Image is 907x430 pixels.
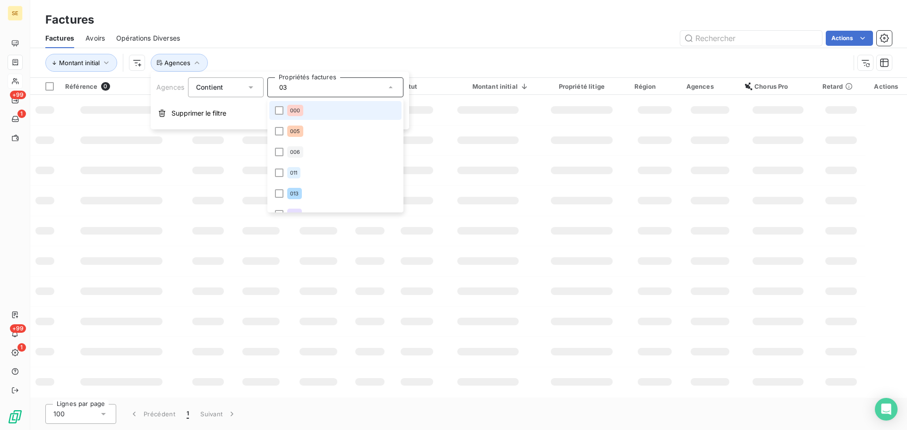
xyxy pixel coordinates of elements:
h3: Factures [45,11,94,28]
button: Suivant [195,404,242,424]
span: Référence [65,83,97,90]
span: 0 [101,82,110,91]
span: Agences [164,59,190,67]
button: Précédent [124,404,181,424]
button: Actions [826,31,873,46]
span: 005 [290,128,300,134]
span: 011 [290,170,297,176]
button: Supprimer le filtre [151,103,409,124]
img: Logo LeanPay [8,409,23,424]
div: Propriété litige [540,83,623,90]
span: Opérations Diverses [116,34,180,43]
span: 1 [17,110,26,118]
button: Montant initial [45,54,117,72]
span: Contient [196,83,223,91]
div: Montant initial [447,83,529,90]
input: Propriétés factures [275,83,386,92]
div: Chorus Pro [745,83,811,90]
span: 013 [290,191,299,196]
span: 100 [53,409,65,419]
span: Factures [45,34,74,43]
span: Avoirs [86,34,105,43]
div: Retard [822,83,860,90]
input: Rechercher [680,31,822,46]
div: Région [634,83,675,90]
button: 1 [181,404,195,424]
span: Montant initial [59,59,100,67]
button: Agences [151,54,208,72]
span: 016 [290,211,299,217]
span: 006 [290,149,300,155]
div: Agences [686,83,734,90]
span: +99 [10,91,26,99]
span: +99 [10,324,26,333]
div: Actions [871,83,901,90]
div: Open Intercom Messenger [875,398,898,421]
div: Statut [398,83,436,90]
span: 1 [17,343,26,352]
span: Agences [156,83,184,91]
span: Supprimer le filtre [171,109,226,118]
span: 1 [187,409,189,419]
span: 000 [290,108,300,113]
div: SE [8,6,23,21]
